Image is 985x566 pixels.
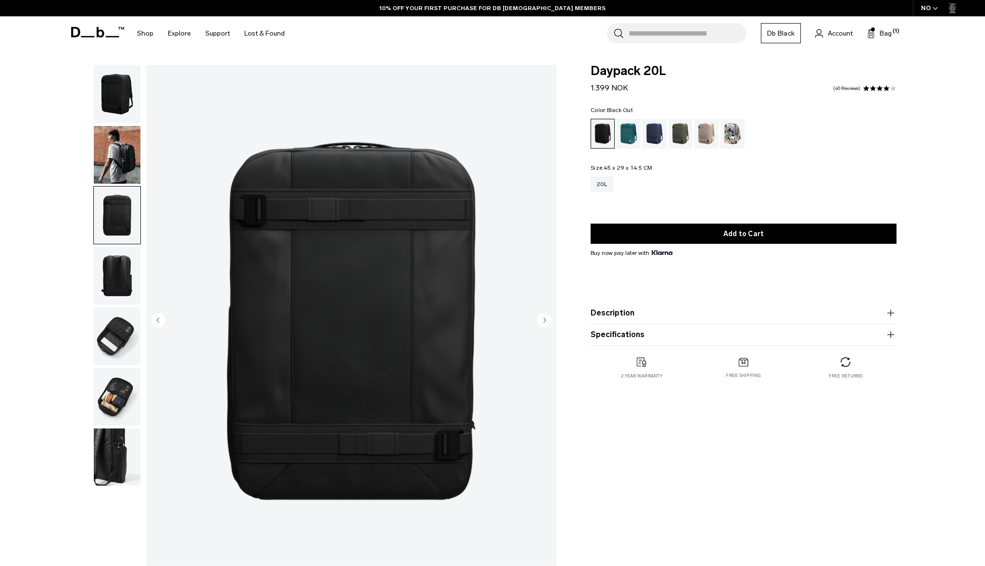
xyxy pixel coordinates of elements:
[761,23,801,43] a: Db Black
[94,126,140,184] img: Daypack 20L Black Out
[94,307,140,365] img: Daypack 20L Black Out
[94,187,140,244] img: Daypack 20L Black Out
[669,119,693,149] a: Moss Green
[94,247,140,304] img: Daypack 20L Black Out
[591,165,653,171] legend: Size:
[607,107,633,113] span: Black Out
[591,224,897,244] button: Add to Cart
[828,28,853,38] span: Account
[137,16,153,50] a: Shop
[205,16,230,50] a: Support
[833,86,860,91] a: 40 reviews
[829,373,863,379] p: Free returns
[695,119,719,149] a: Fogbow Beige
[93,428,141,487] button: Daypack 20L Black Out
[591,176,613,192] a: 20L
[93,65,141,124] button: Daypack 20L Black Out
[93,186,141,245] button: Daypack 20L Black Out
[93,307,141,365] button: Daypack 20L Black Out
[244,16,285,50] a: Lost & Found
[880,28,892,38] span: Bag
[93,246,141,305] button: Daypack 20L Black Out
[621,373,662,379] p: 2 year warranty
[591,119,615,149] a: Black Out
[94,368,140,426] img: Daypack 20L Black Out
[815,27,853,39] a: Account
[604,164,652,171] span: 45 x 29 x 14.5 CM
[652,250,672,255] img: {"height" => 20, "alt" => "Klarna"}
[93,367,141,426] button: Daypack 20L Black Out
[591,83,628,92] span: 1.399 NOK
[379,4,606,13] a: 10% OFF YOUR FIRST PURCHASE FOR DB [DEMOGRAPHIC_DATA] MEMBERS
[867,27,892,39] button: Bag (1)
[151,313,165,329] button: Previous slide
[94,65,140,123] img: Daypack 20L Black Out
[643,119,667,149] a: Blue Hour
[591,307,897,319] button: Description
[93,126,141,184] button: Daypack 20L Black Out
[591,329,897,340] button: Specifications
[726,372,761,379] p: Free shipping
[130,16,292,50] nav: Main Navigation
[591,249,672,257] span: Buy now pay later with
[720,119,745,149] a: Line Cluster
[591,65,897,77] span: Daypack 20L
[893,27,899,36] span: (1)
[168,16,191,50] a: Explore
[591,107,633,113] legend: Color:
[537,313,552,329] button: Next slide
[94,428,140,486] img: Daypack 20L Black Out
[617,119,641,149] a: Midnight Teal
